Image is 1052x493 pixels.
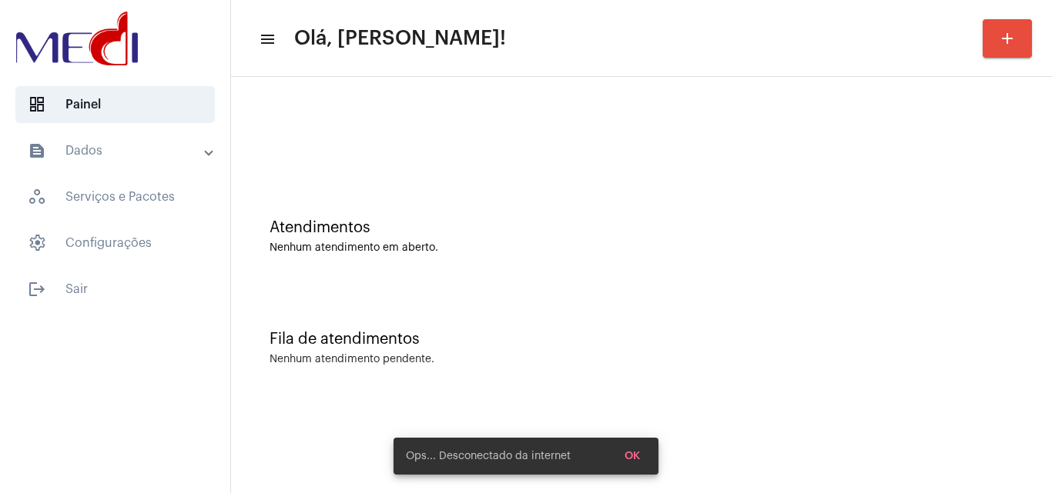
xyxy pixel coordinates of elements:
[28,95,46,114] span: sidenav icon
[259,30,274,48] mat-icon: sidenav icon
[9,132,230,169] mat-expansion-panel-header: sidenav iconDados
[294,26,506,51] span: Olá, [PERSON_NAME]!
[28,234,46,252] span: sidenav icon
[28,280,46,298] mat-icon: sidenav icon
[28,188,46,206] span: sidenav icon
[270,219,1013,236] div: Atendimentos
[406,448,571,464] span: Ops... Desconectado da internet
[270,354,434,365] div: Nenhum atendimento pendente.
[15,225,215,261] span: Configurações
[998,29,1017,48] mat-icon: add
[612,442,652,470] button: OK
[625,451,640,461] span: OK
[15,86,215,123] span: Painel
[270,331,1013,348] div: Fila de atendimentos
[15,178,215,215] span: Serviços e Pacotes
[15,271,215,308] span: Sair
[270,242,1013,254] div: Nenhum atendimento em aberto.
[12,8,142,69] img: d3a1b5fa-500b-b90f-5a1c-719c20e9830b.png
[28,142,46,160] mat-icon: sidenav icon
[28,142,206,160] mat-panel-title: Dados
